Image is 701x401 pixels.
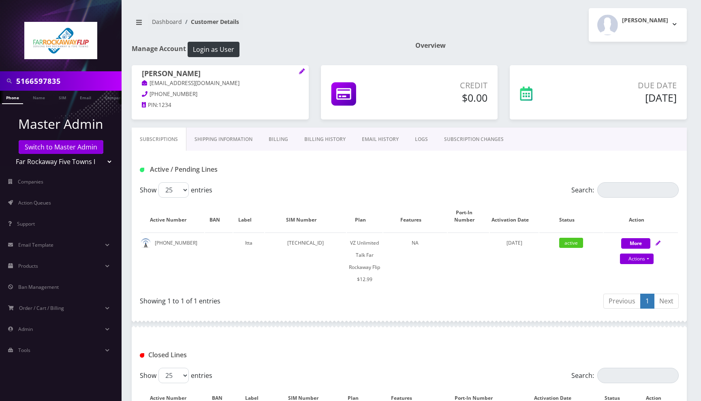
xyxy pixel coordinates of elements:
[18,347,30,354] span: Tools
[383,232,447,290] td: NA
[132,13,403,36] nav: breadcrumb
[589,8,687,42] button: [PERSON_NAME]
[186,128,261,151] a: Shipping Information
[18,199,51,206] span: Action Queues
[182,17,239,26] li: Customer Details
[158,182,189,198] select: Showentries
[150,90,197,98] span: [PHONE_NUMBER]
[597,182,679,198] input: Search:
[296,128,354,151] a: Billing History
[265,232,346,290] td: [TECHNICAL_ID]
[559,238,583,248] span: active
[76,91,95,103] a: Email
[604,201,678,232] th: Action: activate to sort column ascending
[140,293,403,306] div: Showing 1 to 1 of 1 entries
[265,201,346,232] th: SIM Number: activate to sort column ascending
[571,182,679,198] label: Search:
[571,368,679,383] label: Search:
[186,44,239,53] a: Login as User
[622,17,668,24] h2: [PERSON_NAME]
[24,22,97,59] img: Far Rockaway Five Towns Flip
[142,101,158,109] a: PIN:
[132,42,403,57] h1: Manage Account
[448,201,489,232] th: Port-In Number: activate to sort column ascending
[2,91,23,104] a: Phone
[17,220,35,227] span: Support
[507,239,522,246] span: [DATE]
[142,69,299,79] h1: [PERSON_NAME]
[188,42,239,57] button: Login as User
[640,294,654,309] a: 1
[141,201,204,232] th: Active Number: activate to sort column ascending
[132,128,186,151] a: Subscriptions
[140,182,212,198] label: Show entries
[152,18,182,26] a: Dashboard
[101,91,128,103] a: Company
[261,128,296,151] a: Billing
[415,42,687,49] h1: Overview
[576,79,677,92] p: Due Date
[576,92,677,104] h5: [DATE]
[233,201,265,232] th: Label: activate to sort column ascending
[19,140,103,154] a: Switch to Master Admin
[205,201,233,232] th: BAN: activate to sort column ascending
[141,238,151,248] img: default.png
[142,79,239,87] a: [EMAIL_ADDRESS][DOMAIN_NAME]
[158,368,189,383] select: Showentries
[158,101,171,109] span: 1234
[19,305,64,311] span: Order / Cart / Billing
[18,178,43,185] span: Companies
[18,326,33,333] span: Admin
[140,351,311,359] h1: Closed Lines
[140,353,144,358] img: Closed Lines
[16,73,120,89] input: Search in Company
[233,232,265,290] td: Itta
[539,201,603,232] th: Status: activate to sort column ascending
[55,91,70,103] a: SIM
[383,201,447,232] th: Features: activate to sort column ascending
[354,128,407,151] a: EMAIL HISTORY
[140,368,212,383] label: Show entries
[620,254,654,264] a: Actions
[401,92,487,104] h5: $0.00
[347,232,383,290] td: VZ Unlimited Talk Far Rockaway Flip $12.99
[18,262,38,269] span: Products
[18,241,53,248] span: Email Template
[141,232,204,290] td: [PHONE_NUMBER]
[597,368,679,383] input: Search:
[401,79,487,92] p: Credit
[621,238,650,249] button: More
[347,201,383,232] th: Plan: activate to sort column ascending
[140,168,144,172] img: Active / Pending Lines
[654,294,679,309] a: Next
[407,128,436,151] a: LOGS
[18,284,59,290] span: Ban Management
[140,166,311,173] h1: Active / Pending Lines
[436,128,512,151] a: SUBSCRIPTION CHANGES
[603,294,641,309] a: Previous
[29,91,49,103] a: Name
[490,201,539,232] th: Activation Date: activate to sort column ascending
